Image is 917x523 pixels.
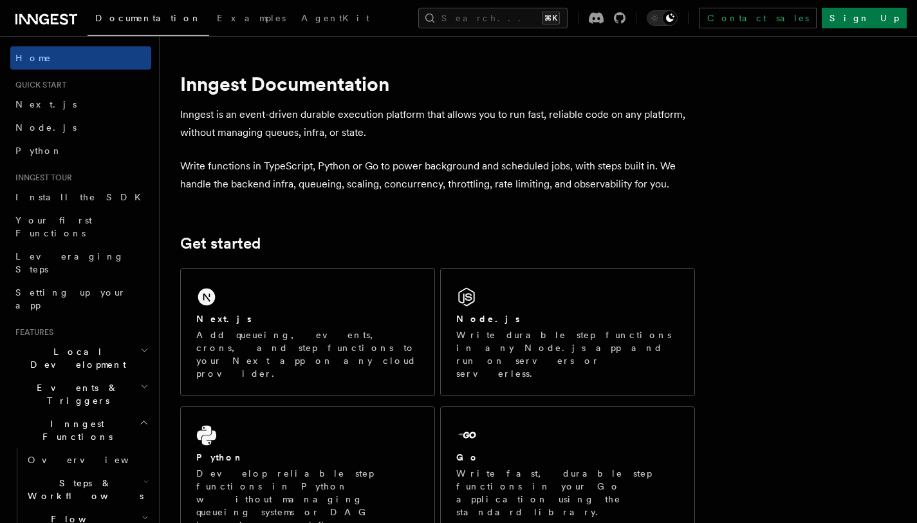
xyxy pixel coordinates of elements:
a: AgentKit [293,4,377,35]
span: Inngest tour [10,173,72,183]
p: Write durable step functions in any Node.js app and run on servers or serverless. [456,328,679,380]
span: Home [15,52,51,64]
span: Local Development [10,345,140,371]
span: Examples [217,13,286,23]
h2: Python [196,451,244,464]
span: Steps & Workflows [23,477,144,502]
button: Events & Triggers [10,376,151,412]
button: Search...⌘K [418,8,568,28]
span: Features [10,327,53,338]
h2: Next.js [196,312,252,325]
a: Examples [209,4,293,35]
a: Python [10,139,151,162]
button: Steps & Workflows [23,471,151,508]
a: Node.jsWrite durable step functions in any Node.js app and run on servers or serverless. [440,268,695,396]
button: Local Development [10,340,151,376]
a: Sign Up [822,8,907,28]
p: Add queueing, events, crons, and step functions to your Next app on any cloud provider. [196,328,419,380]
span: Python [15,146,62,156]
span: Next.js [15,99,77,109]
a: Install the SDK [10,185,151,209]
span: Install the SDK [15,192,149,202]
p: Inngest is an event-driven durable execution platform that allows you to run fast, reliable code ... [180,106,695,142]
h1: Inngest Documentation [180,72,695,95]
span: Setting up your app [15,287,126,310]
a: Next.js [10,93,151,116]
span: Documentation [95,13,201,23]
button: Toggle dark mode [647,10,678,26]
a: Your first Functions [10,209,151,245]
p: Write fast, durable step functions in your Go application using the standard library. [456,467,679,518]
span: Leveraging Steps [15,251,124,274]
a: Get started [180,234,261,252]
a: Setting up your app [10,281,151,317]
kbd: ⌘K [542,12,560,24]
a: Leveraging Steps [10,245,151,281]
p: Write functions in TypeScript, Python or Go to power background and scheduled jobs, with steps bu... [180,157,695,193]
a: Overview [23,448,151,471]
span: Overview [28,455,160,465]
a: Documentation [88,4,209,36]
span: Node.js [15,122,77,133]
span: Your first Functions [15,215,92,238]
span: Events & Triggers [10,381,140,407]
a: Contact sales [699,8,817,28]
a: Node.js [10,116,151,139]
h2: Go [456,451,479,464]
a: Next.jsAdd queueing, events, crons, and step functions to your Next app on any cloud provider. [180,268,435,396]
h2: Node.js [456,312,520,325]
span: Inngest Functions [10,417,139,443]
a: Home [10,46,151,70]
button: Inngest Functions [10,412,151,448]
span: AgentKit [301,13,369,23]
span: Quick start [10,80,66,90]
